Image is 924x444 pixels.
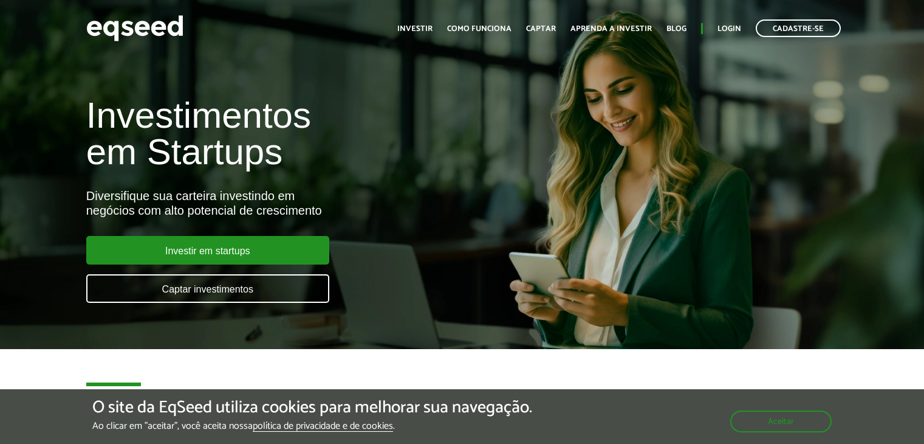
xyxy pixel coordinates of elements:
a: Cadastre-se [756,19,841,37]
a: Captar [526,25,556,33]
h5: O site da EqSeed utiliza cookies para melhorar sua navegação. [92,398,532,417]
button: Aceitar [730,411,832,432]
a: política de privacidade e de cookies [253,421,393,432]
p: Ao clicar em "aceitar", você aceita nossa . [92,420,532,432]
a: Investir em startups [86,236,329,265]
a: Investir [397,25,433,33]
a: Login [717,25,741,33]
div: Diversifique sua carteira investindo em negócios com alto potencial de crescimento [86,189,530,218]
a: Captar investimentos [86,274,329,303]
a: Aprenda a investir [570,25,652,33]
h1: Investimentos em Startups [86,97,530,170]
a: Blog [666,25,686,33]
a: Como funciona [447,25,512,33]
img: EqSeed [86,12,183,44]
